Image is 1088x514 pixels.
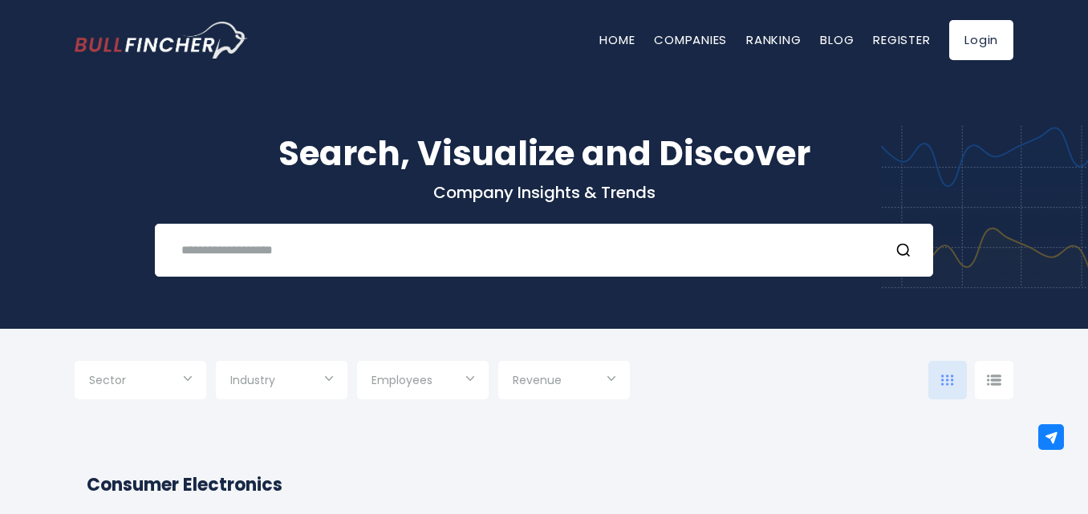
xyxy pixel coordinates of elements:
[89,373,126,387] span: Sector
[89,367,192,396] input: Selection
[895,240,916,261] button: Search
[371,373,432,387] span: Employees
[75,22,247,59] a: Go to homepage
[820,31,854,48] a: Blog
[941,374,954,386] img: icon-comp-grid.svg
[949,20,1013,60] a: Login
[75,128,1013,179] h1: Search, Visualize and Discover
[371,367,474,396] input: Selection
[87,472,1001,498] h2: Consumer Electronics
[654,31,727,48] a: Companies
[75,182,1013,203] p: Company Insights & Trends
[987,374,1001,386] img: icon-comp-list-view.svg
[230,367,333,396] input: Selection
[75,22,248,59] img: Bullfincher logo
[746,31,801,48] a: Ranking
[599,31,635,48] a: Home
[230,373,275,387] span: Industry
[873,31,930,48] a: Register
[513,373,562,387] span: Revenue
[513,367,615,396] input: Selection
